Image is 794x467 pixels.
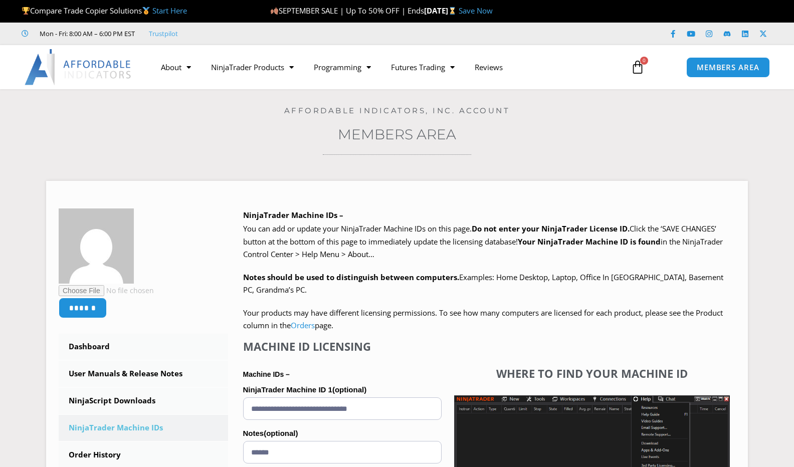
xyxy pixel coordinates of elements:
[449,7,456,15] img: ⌛
[243,210,343,220] b: NinjaTrader Machine IDs –
[686,57,770,78] a: MEMBERS AREA
[243,223,472,233] span: You can add or update your NinjaTrader Machine IDs on this page.
[640,57,648,65] span: 0
[291,320,315,330] a: Orders
[616,53,660,82] a: 0
[243,272,723,295] span: Examples: Home Desktop, Laptop, Office In [GEOGRAPHIC_DATA], Basement PC, Grandma’s PC.
[284,106,510,115] a: Affordable Indicators, Inc. Account
[243,308,723,331] span: Your products may have different licensing permissions. To see how many computers are licensed fo...
[381,56,465,79] a: Futures Trading
[472,223,630,233] b: Do not enter your NinjaTrader License ID.
[271,7,278,15] img: 🍂
[338,126,456,143] a: Members Area
[518,237,661,247] strong: Your NinjaTrader Machine ID is found
[201,56,304,79] a: NinjaTrader Products
[59,415,228,441] a: NinjaTrader Machine IDs
[59,208,134,284] img: b4e2eee06595d376c063920cea92b1382eadbd5c45047495a92f47f2f99b0a40
[243,382,442,397] label: NinjaTrader Machine ID 1
[151,56,620,79] nav: Menu
[149,28,178,40] a: Trustpilot
[243,370,290,378] strong: Machine IDs –
[270,6,424,16] span: SEPTEMBER SALE | Up To 50% OFF | Ends
[243,272,459,282] strong: Notes should be used to distinguish between computers.
[304,56,381,79] a: Programming
[465,56,513,79] a: Reviews
[59,361,228,387] a: User Manuals & Release Notes
[243,340,442,353] h4: Machine ID Licensing
[459,6,493,16] a: Save Now
[332,385,366,394] span: (optional)
[25,49,132,85] img: LogoAI | Affordable Indicators – NinjaTrader
[243,426,442,441] label: Notes
[151,56,201,79] a: About
[243,223,723,259] span: Click the ‘SAVE CHANGES’ button at the bottom of this page to immediately update the licensing da...
[454,367,730,380] h4: Where to find your Machine ID
[424,6,459,16] strong: [DATE]
[697,64,759,71] span: MEMBERS AREA
[59,334,228,360] a: Dashboard
[142,7,150,15] img: 🥇
[37,28,135,40] span: Mon - Fri: 8:00 AM – 6:00 PM EST
[22,6,187,16] span: Compare Trade Copier Solutions
[22,7,30,15] img: 🏆
[152,6,187,16] a: Start Here
[264,429,298,437] span: (optional)
[59,388,228,414] a: NinjaScript Downloads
